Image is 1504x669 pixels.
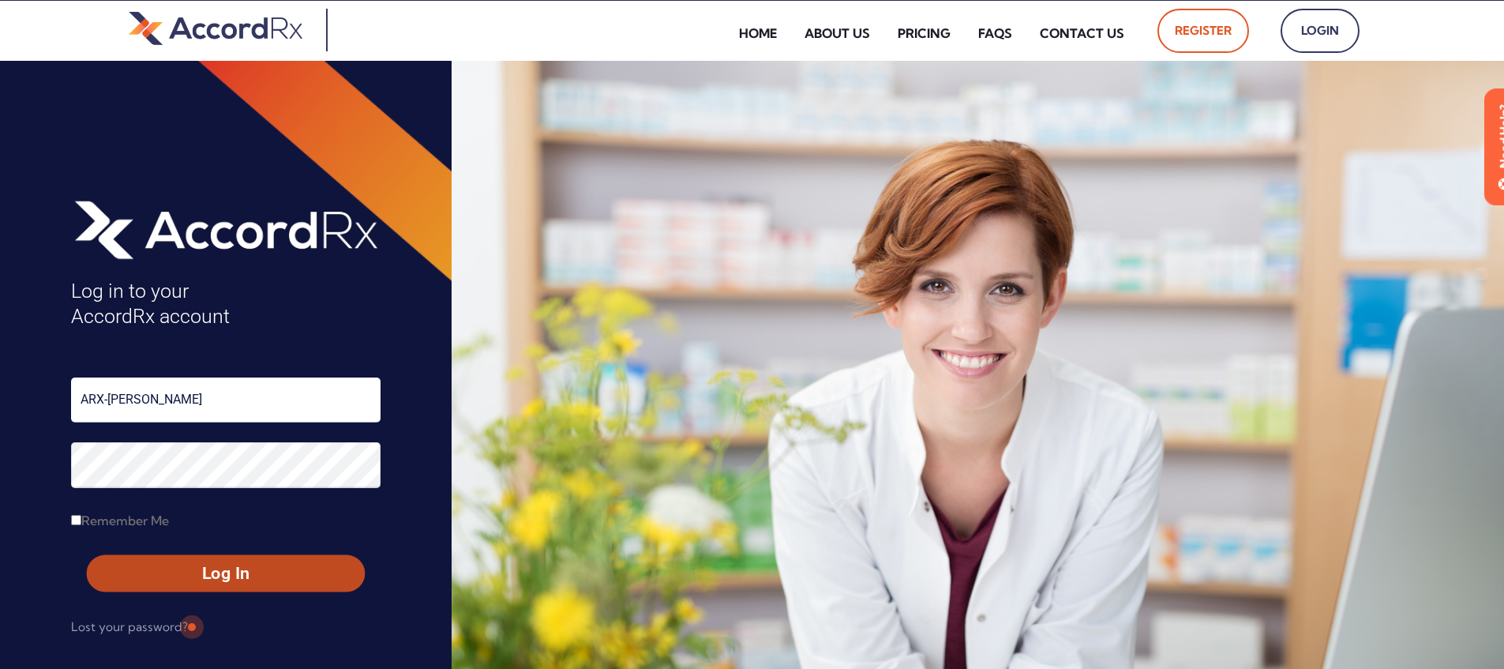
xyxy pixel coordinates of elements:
button: Log In [87,555,365,592]
a: About Us [793,15,882,51]
h4: Log in to your AccordRx account [71,279,381,330]
input: Remember Me [71,515,81,525]
a: Home [727,15,789,51]
span: Login [1298,18,1342,43]
a: Lost your password? [71,615,188,640]
span: Log In [101,562,351,585]
a: Register [1157,9,1249,53]
img: default-logo [129,9,302,47]
a: Pricing [886,15,962,51]
input: Username or Email Address [71,378,381,423]
label: Remember Me [71,508,169,533]
a: FAQs [966,15,1024,51]
a: Contact Us [1028,15,1136,51]
a: Login [1281,9,1360,53]
span: Register [1175,18,1232,43]
img: AccordRx_logo_header_white [71,195,381,263]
